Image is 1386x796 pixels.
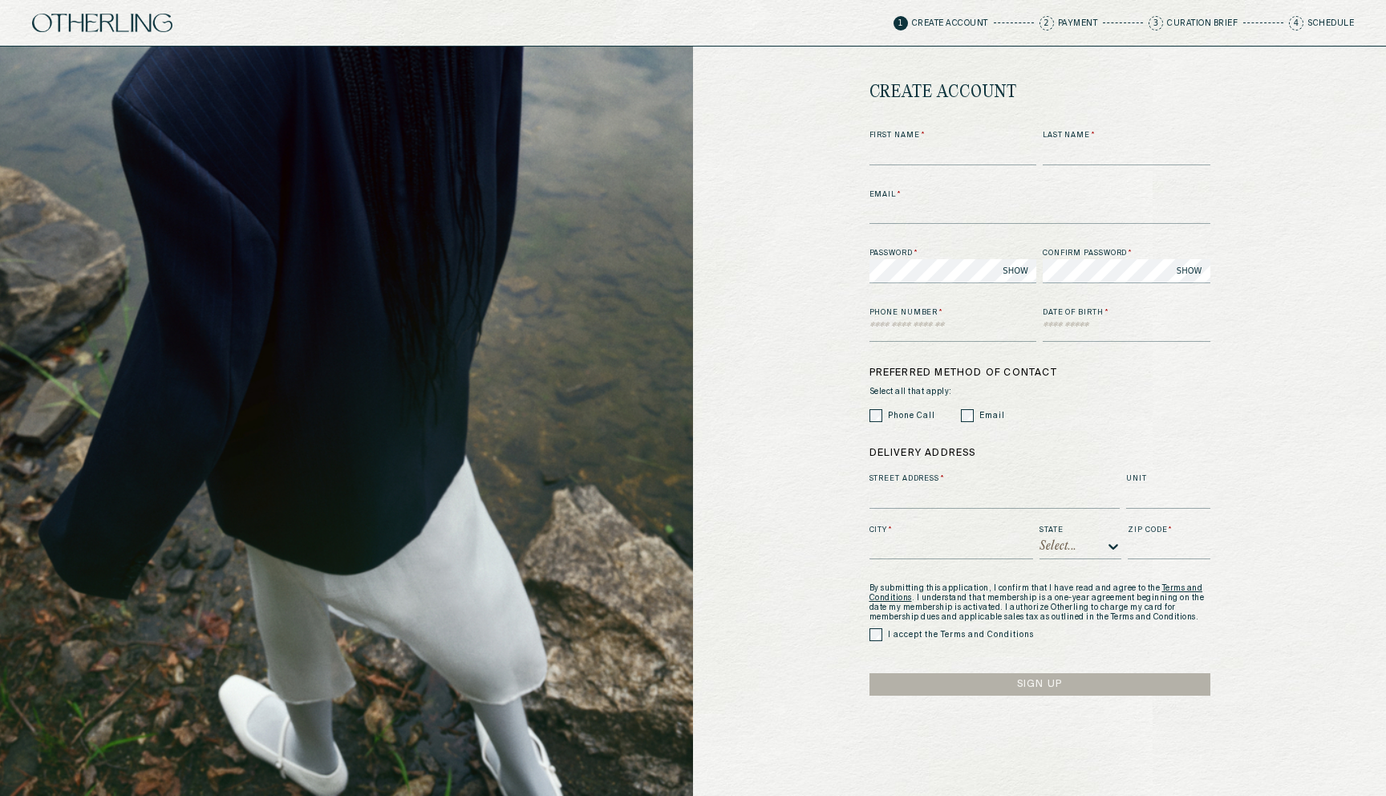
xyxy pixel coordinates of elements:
div: Select... [1039,540,1077,553]
label: Phone Number [869,307,1037,319]
span: 2 [1039,16,1054,30]
button: Sign Up [869,673,1210,696]
p: Schedule [1307,19,1354,27]
label: First Name [869,130,1037,141]
label: Delivery Address [869,446,1210,461]
label: Zip Code [1128,525,1210,536]
p: Create Account [912,19,988,27]
p: Payment [1058,19,1098,27]
input: state-dropdown [1077,541,1080,552]
label: Confirm password [1043,248,1210,259]
label: Date of Birth [1043,307,1210,319]
label: Phone Call [888,410,935,422]
label: Password [869,248,1037,259]
p: Curation Brief [1167,19,1238,27]
span: 3 [1149,16,1163,30]
label: State [1039,525,1121,536]
label: Email [979,410,1005,422]
label: Preferred method of contact [869,366,1210,380]
span: 4 [1289,16,1303,30]
span: SHOW [1177,265,1202,277]
span: 1 [894,16,908,30]
label: Email [869,189,1210,201]
label: Unit [1126,473,1210,485]
span: SHOW [1003,265,1028,277]
label: Last Name [1043,130,1210,141]
label: Street Address [869,473,1121,485]
label: I accept the Terms and Conditions [888,629,1034,641]
span: Select all that apply: [869,387,1210,396]
p: By submitting this application, I confirm that I have read and agree to the . I understand that m... [869,583,1210,622]
a: Terms and Conditions [869,584,1203,602]
img: logo [32,14,172,33]
label: City [869,525,1034,536]
h1: create account [869,71,1017,114]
